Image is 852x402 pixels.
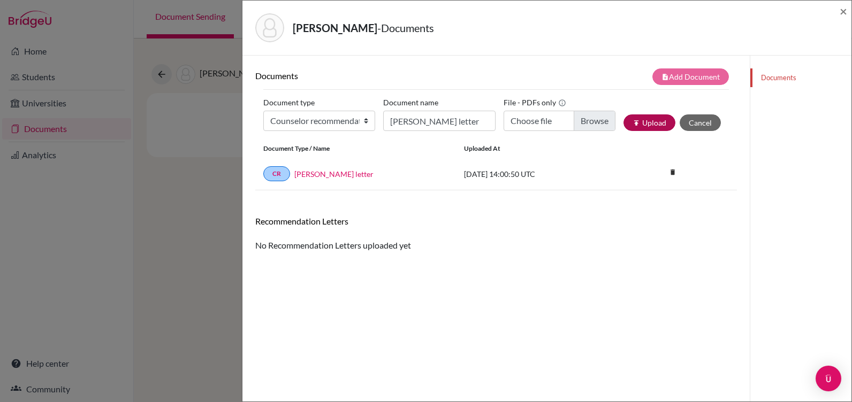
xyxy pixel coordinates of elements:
strong: [PERSON_NAME] [293,21,377,34]
div: Uploaded at [456,144,617,153]
label: File - PDFs only [504,94,566,111]
h6: Documents [255,71,496,81]
label: Document type [263,94,315,111]
button: note_addAdd Document [652,68,729,85]
a: CR [263,166,290,181]
a: [PERSON_NAME] letter [294,168,374,180]
div: Open Intercom Messenger [816,366,841,391]
div: Document Type / Name [255,144,456,153]
button: Close [840,5,847,18]
i: note_add [661,73,669,81]
span: × [840,3,847,19]
span: - Documents [377,21,434,34]
i: delete [665,164,681,180]
a: Documents [750,68,851,87]
button: Cancel [680,114,721,131]
div: No Recommendation Letters uploaded yet [255,216,737,252]
label: Document name [383,94,438,111]
button: publishUpload [623,114,675,131]
i: publish [633,119,640,127]
div: [DATE] 14:00:50 UTC [456,168,617,180]
h6: Recommendation Letters [255,216,737,226]
a: delete [665,166,681,180]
